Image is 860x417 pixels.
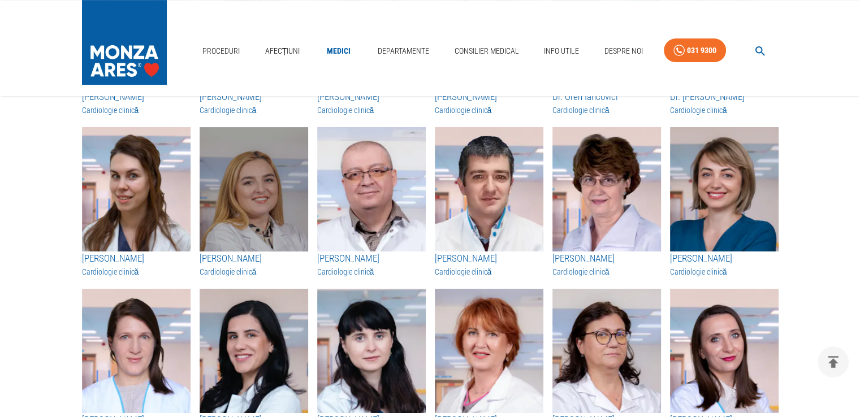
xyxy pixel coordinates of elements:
[82,90,191,116] a: [PERSON_NAME]Cardiologie clinică
[552,251,661,277] a: [PERSON_NAME]Cardiologie clinică
[670,266,779,277] h3: Cardiologie clinică
[664,38,726,63] a: 031 9300
[435,90,543,116] a: [PERSON_NAME]Cardiologie clinică
[435,251,543,277] a: [PERSON_NAME]Cardiologie clinică
[670,90,779,116] a: Dr. [PERSON_NAME]Cardiologie clinică
[552,251,661,266] h3: [PERSON_NAME]
[670,289,779,413] img: Dr. Crina Rădulescu
[435,289,543,413] img: Dr. Anca Simona Tău
[552,289,661,413] img: Dr. Silvia Andrucovici
[82,251,191,266] h3: [PERSON_NAME]
[200,266,308,277] h3: Cardiologie clinică
[600,40,647,63] a: Despre Noi
[317,105,426,116] h3: Cardiologie clinică
[818,346,849,377] button: delete
[552,127,661,251] img: Dr. Adriana Iliesiu
[200,105,308,116] h3: Cardiologie clinică
[670,127,779,251] img: Dr. Silvia Deaconu
[539,40,584,63] a: Info Utile
[435,127,543,251] img: Dr. Claudiu Nic Dragotoiu
[82,251,191,277] a: [PERSON_NAME]Cardiologie clinică
[82,90,191,105] h3: [PERSON_NAME]
[321,40,357,63] a: Medici
[552,90,661,105] h3: Dr. Oren Iancovici
[317,266,426,277] h3: Cardiologie clinică
[435,251,543,266] h3: [PERSON_NAME]
[200,289,308,413] img: Dr. Marilena Lincă
[200,90,308,105] h3: [PERSON_NAME]
[200,251,308,277] a: [PERSON_NAME]Cardiologie clinică
[317,90,426,116] a: [PERSON_NAME]Cardiologie clinică
[317,289,426,413] img: Dr. Cristina Hăbudeanu
[317,127,426,251] img: Dr. Leonard Demiras
[552,105,661,116] h3: Cardiologie clinică
[261,40,305,63] a: Afecțiuni
[670,251,779,277] a: [PERSON_NAME]Cardiologie clinică
[670,251,779,266] h3: [PERSON_NAME]
[373,40,434,63] a: Departamente
[200,90,308,116] a: [PERSON_NAME]Cardiologie clinică
[82,289,191,413] img: Dr. Andreia Mihale
[82,105,191,116] h3: Cardiologie clinică
[450,40,523,63] a: Consilier Medical
[670,90,779,105] h3: Dr. [PERSON_NAME]
[552,90,661,116] a: Dr. Oren IancoviciCardiologie clinică
[198,40,244,63] a: Proceduri
[317,251,426,277] a: [PERSON_NAME]Cardiologie clinică
[435,105,543,116] h3: Cardiologie clinică
[670,105,779,116] h3: Cardiologie clinică
[552,266,661,277] h3: Cardiologie clinică
[317,90,426,105] h3: [PERSON_NAME]
[82,266,191,277] h3: Cardiologie clinică
[200,127,308,251] img: Dr. Ana Maria Demiras
[687,44,716,58] div: 031 9300
[200,251,308,266] h3: [PERSON_NAME]
[317,251,426,266] h3: [PERSON_NAME]
[435,90,543,105] h3: [PERSON_NAME]
[435,266,543,277] h3: Cardiologie clinică
[82,127,191,251] img: Dr. Caterina Loghin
